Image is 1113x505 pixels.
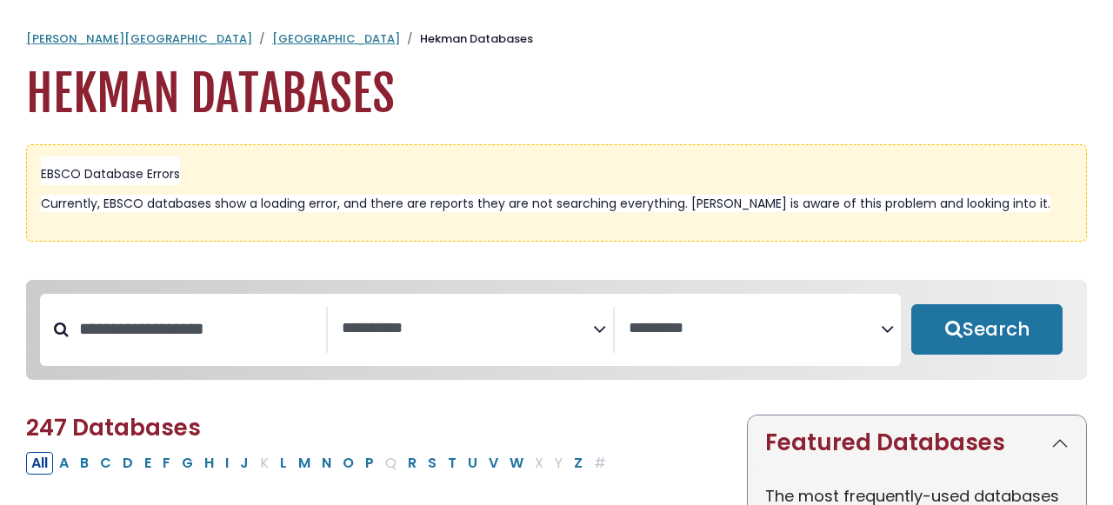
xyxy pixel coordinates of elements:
[139,452,157,475] button: Filter Results E
[400,30,533,48] li: Hekman Databases
[177,452,198,475] button: Filter Results G
[748,415,1086,470] button: Featured Databases
[275,452,292,475] button: Filter Results L
[26,65,1087,123] h1: Hekman Databases
[317,452,337,475] button: Filter Results N
[403,452,422,475] button: Filter Results R
[157,452,176,475] button: Filter Results F
[26,280,1087,381] nav: Search filters
[463,452,483,475] button: Filter Results U
[41,195,1050,212] span: Currently, EBSCO databases show a loading error, and there are reports they are not searching eve...
[293,452,316,475] button: Filter Results M
[423,452,442,475] button: Filter Results S
[443,452,462,475] button: Filter Results T
[504,452,529,475] button: Filter Results W
[26,30,1087,48] nav: breadcrumb
[342,320,594,338] textarea: Search
[272,30,400,47] a: [GEOGRAPHIC_DATA]
[75,452,94,475] button: Filter Results B
[337,452,359,475] button: Filter Results O
[41,165,180,183] span: EBSCO Database Errors
[360,452,379,475] button: Filter Results P
[26,451,613,473] div: Alpha-list to filter by first letter of database name
[117,452,138,475] button: Filter Results D
[569,452,588,475] button: Filter Results Z
[26,30,252,47] a: [PERSON_NAME][GEOGRAPHIC_DATA]
[69,315,326,343] input: Search database by title or keyword
[54,452,74,475] button: Filter Results A
[483,452,503,475] button: Filter Results V
[95,452,117,475] button: Filter Results C
[629,320,881,338] textarea: Search
[26,412,201,443] span: 247 Databases
[911,304,1063,355] button: Submit for Search Results
[235,452,254,475] button: Filter Results J
[26,452,53,475] button: All
[199,452,219,475] button: Filter Results H
[220,452,234,475] button: Filter Results I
